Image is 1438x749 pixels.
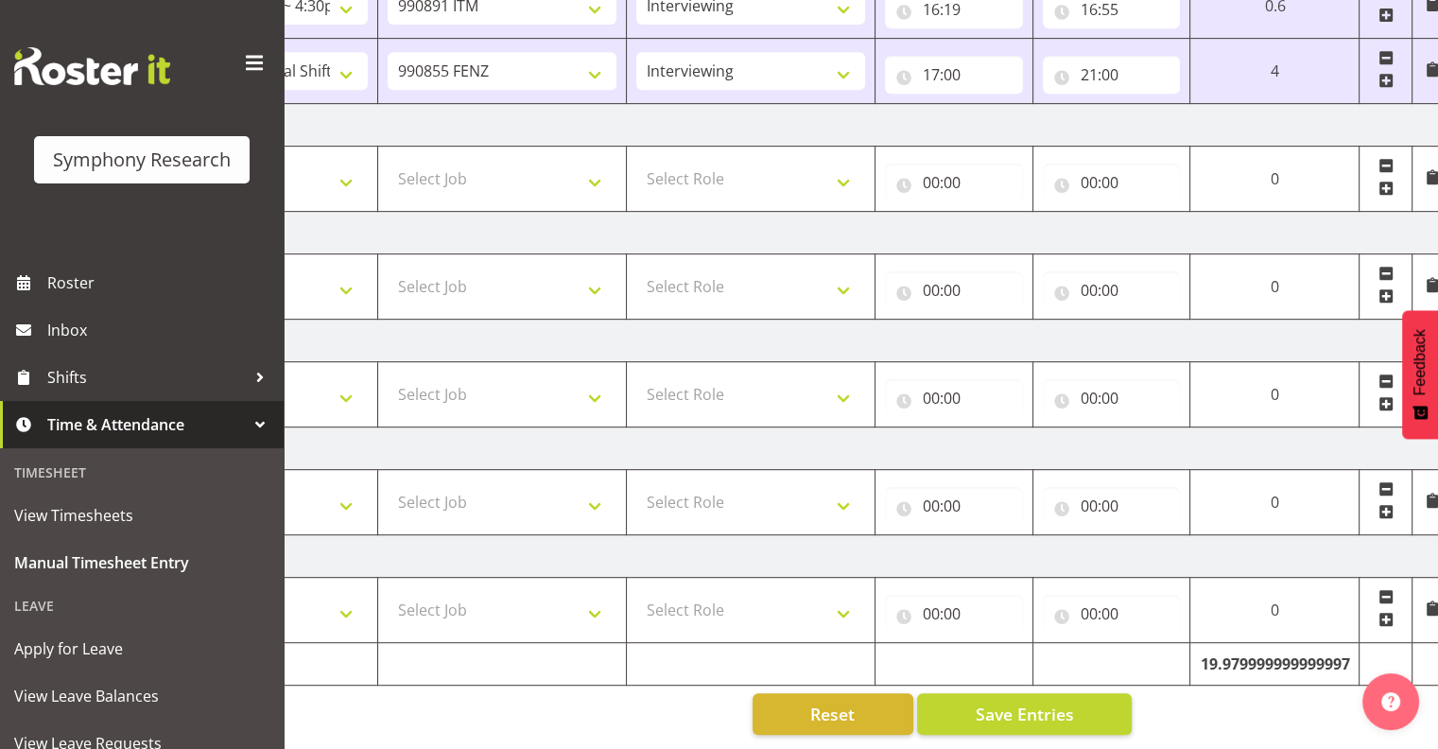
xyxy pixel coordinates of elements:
[1412,329,1429,395] span: Feedback
[1381,692,1400,711] img: help-xxl-2.png
[885,164,1023,201] input: Click to select...
[1043,56,1181,94] input: Click to select...
[1402,310,1438,439] button: Feedback - Show survey
[14,682,269,710] span: View Leave Balances
[14,47,170,85] img: Rosterit website logo
[1190,470,1360,535] td: 0
[1190,362,1360,427] td: 0
[5,453,279,492] div: Timesheet
[1043,271,1181,309] input: Click to select...
[885,487,1023,525] input: Click to select...
[1190,578,1360,643] td: 0
[14,549,269,577] span: Manual Timesheet Entry
[885,379,1023,417] input: Click to select...
[5,492,279,539] a: View Timesheets
[5,672,279,720] a: View Leave Balances
[5,586,279,625] div: Leave
[885,56,1023,94] input: Click to select...
[1190,254,1360,320] td: 0
[14,501,269,530] span: View Timesheets
[5,539,279,586] a: Manual Timesheet Entry
[1043,379,1181,417] input: Click to select...
[885,595,1023,633] input: Click to select...
[5,625,279,672] a: Apply for Leave
[47,316,274,344] span: Inbox
[1043,164,1181,201] input: Click to select...
[47,363,246,392] span: Shifts
[753,693,913,735] button: Reset
[1190,643,1360,686] td: 19.979999999999997
[885,271,1023,309] input: Click to select...
[1190,147,1360,212] td: 0
[1043,595,1181,633] input: Click to select...
[975,702,1073,726] span: Save Entries
[47,269,274,297] span: Roster
[53,146,231,174] div: Symphony Research
[1190,39,1360,104] td: 4
[810,702,855,726] span: Reset
[47,410,246,439] span: Time & Attendance
[14,635,269,663] span: Apply for Leave
[917,693,1132,735] button: Save Entries
[1043,487,1181,525] input: Click to select...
